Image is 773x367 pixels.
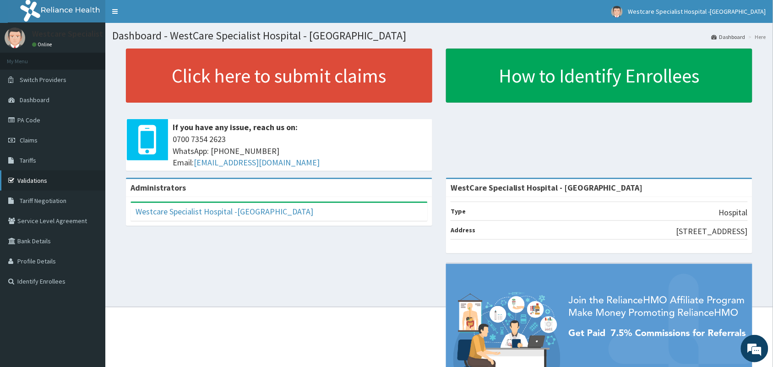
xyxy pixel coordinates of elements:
b: Address [451,226,475,234]
img: User Image [5,27,25,48]
p: Hospital [719,207,748,219]
a: Westcare Specialist Hospital -[GEOGRAPHIC_DATA] [136,206,313,217]
span: Dashboard [20,96,49,104]
li: Here [746,33,766,41]
p: Westcare Specialist Hospital -[GEOGRAPHIC_DATA] [32,30,215,38]
span: Switch Providers [20,76,66,84]
b: Administrators [131,182,186,193]
h1: Dashboard - WestCare Specialist Hospital - [GEOGRAPHIC_DATA] [112,30,766,42]
b: Type [451,207,466,215]
a: Dashboard [712,33,746,41]
span: Tariffs [20,156,36,164]
a: How to Identify Enrollees [446,49,752,103]
img: User Image [611,6,623,17]
span: 0700 7354 2623 WhatsApp: [PHONE_NUMBER] Email: [173,133,428,169]
span: Claims [20,136,38,144]
a: Click here to submit claims [126,49,432,103]
a: Online [32,41,54,48]
strong: WestCare Specialist Hospital - [GEOGRAPHIC_DATA] [451,182,643,193]
span: Tariff Negotiation [20,197,66,205]
b: If you have any issue, reach us on: [173,122,298,132]
a: [EMAIL_ADDRESS][DOMAIN_NAME] [194,157,320,168]
span: Westcare Specialist Hospital -[GEOGRAPHIC_DATA] [628,7,766,16]
p: [STREET_ADDRESS] [676,225,748,237]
